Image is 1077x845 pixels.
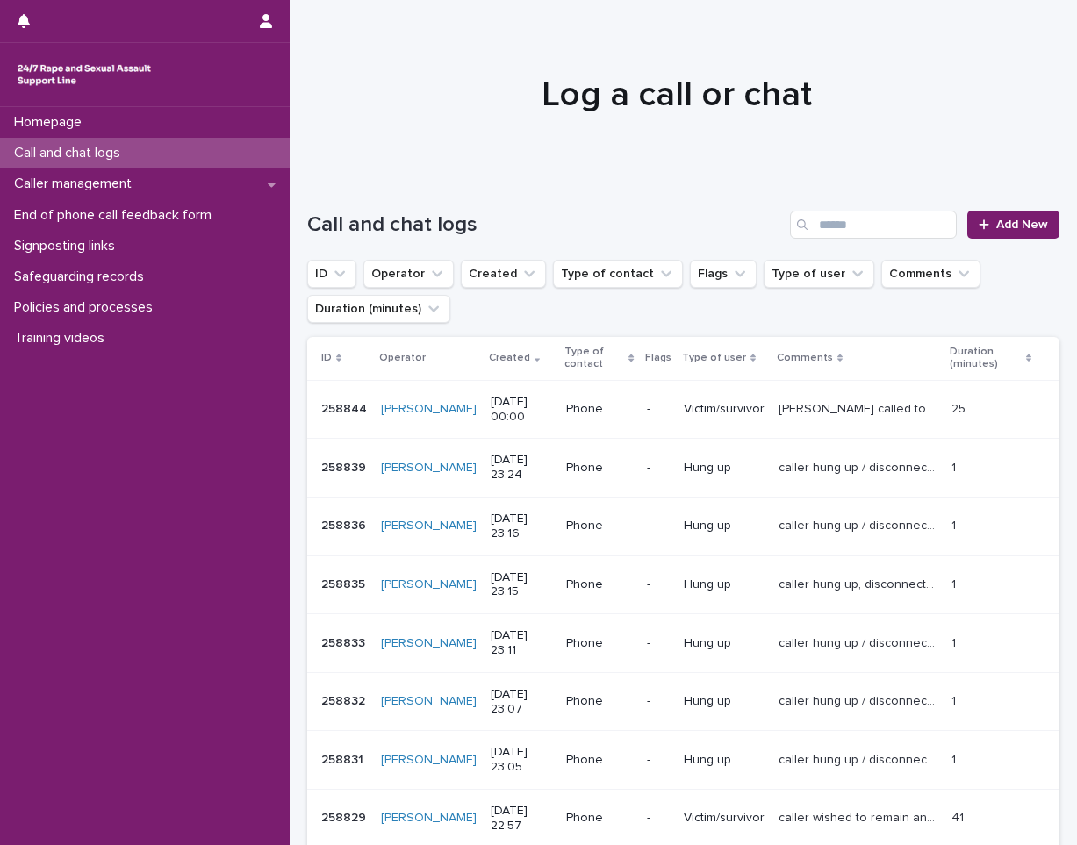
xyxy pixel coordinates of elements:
button: Type of contact [553,260,683,288]
p: Hung up [684,694,765,709]
a: [PERSON_NAME] [381,577,477,592]
p: Hung up [684,461,765,476]
p: Phone [566,402,633,417]
p: [DATE] 23:24 [491,453,552,483]
a: [PERSON_NAME] [381,753,477,768]
p: 25 [951,398,969,417]
p: Duration (minutes) [950,342,1022,375]
p: 1 [951,633,959,651]
button: Created [461,260,546,288]
p: Brooke called to discuss historical sexual abuse from her eldest brother which she has buried for... [779,398,941,417]
p: Safeguarding records [7,269,158,285]
p: 258832 [321,691,369,709]
p: 1 [951,457,959,476]
tr: 258844258844 [PERSON_NAME] [DATE] 00:00Phone-Victim/survivor[PERSON_NAME] called to discuss histo... [307,380,1059,439]
p: Phone [566,811,633,826]
p: Caller management [7,175,146,192]
p: Homepage [7,114,96,131]
p: Phone [566,577,633,592]
a: [PERSON_NAME] [381,694,477,709]
p: Signposting links [7,238,129,254]
p: caller hung up / disconnected after introductions [779,457,941,476]
p: - [647,694,670,709]
p: 1 [951,691,959,709]
button: Operator [363,260,454,288]
p: End of phone call feedback form [7,207,226,224]
p: [DATE] 23:15 [491,570,552,600]
tr: 258835258835 [PERSON_NAME] [DATE] 23:15Phone-Hung upcaller hung up, disconnected after introducti... [307,555,1059,614]
p: Hung up [684,636,765,651]
p: - [647,811,670,826]
p: [DATE] 23:11 [491,628,552,658]
p: Phone [566,519,633,533]
p: caller hung up, disconnected after introductions [779,574,941,592]
button: Type of user [764,260,874,288]
p: 258839 [321,457,370,476]
p: [DATE] 23:05 [491,745,552,775]
p: Comments [777,348,833,368]
a: [PERSON_NAME] [381,402,477,417]
p: Hung up [684,577,765,592]
p: Created [489,348,530,368]
a: [PERSON_NAME] [381,811,477,826]
p: Hung up [684,519,765,533]
p: Type of contact [564,342,625,375]
span: Add New [996,218,1048,231]
p: - [647,402,670,417]
p: 1 [951,574,959,592]
button: Comments [881,260,980,288]
a: [PERSON_NAME] [381,636,477,651]
tr: 258839258839 [PERSON_NAME] [DATE] 23:24Phone-Hung upcaller hung up / disconnected after introduct... [307,439,1059,498]
button: ID [307,260,356,288]
input: Search [790,211,957,239]
tr: 258833258833 [PERSON_NAME] [DATE] 23:11Phone-Hung upcaller hung up / disconnected after introduct... [307,614,1059,673]
p: Call and chat logs [7,145,134,161]
p: Flags [645,348,671,368]
p: 1 [951,749,959,768]
p: Phone [566,753,633,768]
p: 258833 [321,633,369,651]
p: - [647,577,670,592]
p: 258836 [321,515,370,533]
p: Type of user [682,348,746,368]
p: Hung up [684,753,765,768]
p: - [647,461,670,476]
p: Training videos [7,330,118,347]
p: - [647,519,670,533]
p: caller hung up / disconnected after introductions [779,691,941,709]
p: ID [321,348,332,368]
p: - [647,753,670,768]
p: Phone [566,461,633,476]
p: 258844 [321,398,370,417]
tr: 258832258832 [PERSON_NAME] [DATE] 23:07Phone-Hung upcaller hung up / disconnected after introduct... [307,672,1059,731]
h1: Call and chat logs [307,212,783,238]
p: Phone [566,694,633,709]
button: Duration (minutes) [307,295,450,323]
a: Add New [967,211,1059,239]
p: caller hung up / disconnected after introductions [779,749,941,768]
p: caller hung up / disconnected after introductions [779,633,941,651]
p: 1 [951,515,959,533]
p: 258835 [321,574,369,592]
p: Policies and processes [7,299,167,316]
p: Victim/survivor [684,811,765,826]
h1: Log a call or chat [307,74,1046,116]
p: caller wished to remain anonymous due to lack of trust in all adults and professionals. She had b... [779,807,941,826]
p: Victim/survivor [684,402,765,417]
p: 258831 [321,749,367,768]
img: rhQMoQhaT3yELyF149Cw [14,57,154,92]
p: [DATE] 23:16 [491,512,552,541]
p: 258829 [321,807,370,826]
tr: 258836258836 [PERSON_NAME] [DATE] 23:16Phone-Hung upcaller hung up / disconnected after introduct... [307,497,1059,555]
a: [PERSON_NAME] [381,519,477,533]
p: caller hung up / disconnected after introductions [779,515,941,533]
p: [DATE] 22:57 [491,804,552,834]
p: - [647,636,670,651]
p: [DATE] 00:00 [491,395,552,425]
a: [PERSON_NAME] [381,461,477,476]
p: 41 [951,807,967,826]
p: Phone [566,636,633,651]
tr: 258831258831 [PERSON_NAME] [DATE] 23:05Phone-Hung upcaller hung up / disconnected after introduct... [307,731,1059,790]
p: [DATE] 23:07 [491,687,552,717]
